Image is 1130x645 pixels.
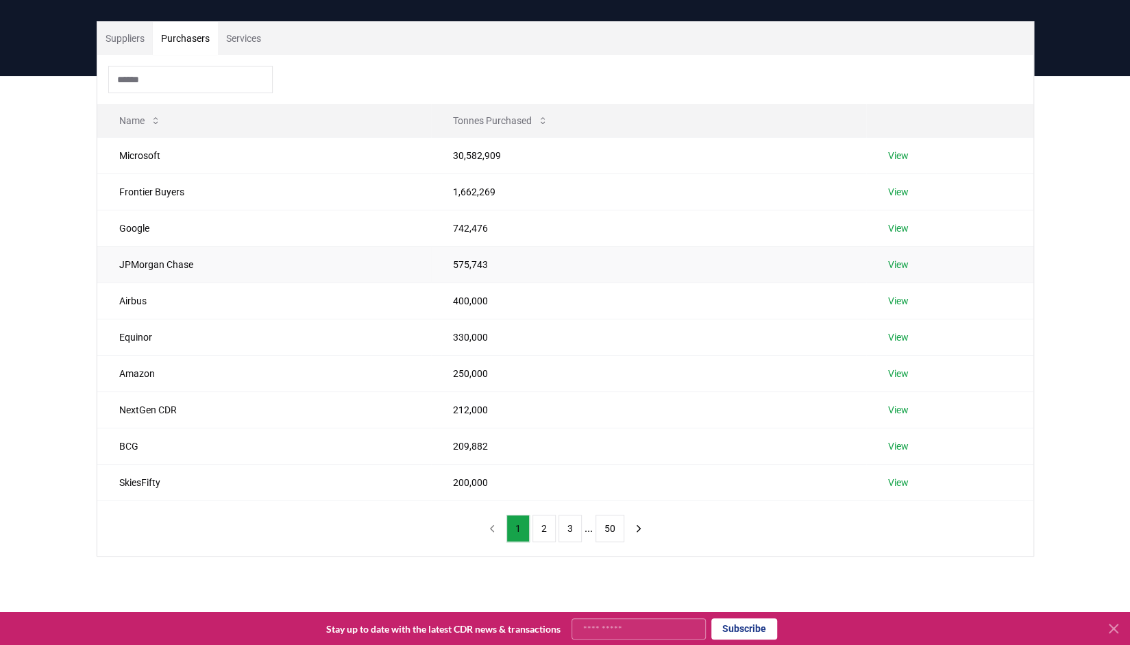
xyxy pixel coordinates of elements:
[97,464,432,500] td: SkiesFifty
[888,185,909,199] a: View
[888,258,909,271] a: View
[97,391,432,428] td: NextGen CDR
[558,515,582,542] button: 3
[97,282,432,319] td: Airbus
[888,403,909,417] a: View
[97,173,432,210] td: Frontier Buyers
[888,330,909,344] a: View
[97,319,432,355] td: Equinor
[97,246,432,282] td: JPMorgan Chase
[431,246,866,282] td: 575,743
[97,137,432,173] td: Microsoft
[218,22,269,55] button: Services
[442,107,559,134] button: Tonnes Purchased
[431,391,866,428] td: 212,000
[888,221,909,235] a: View
[97,210,432,246] td: Google
[506,515,530,542] button: 1
[431,464,866,500] td: 200,000
[627,515,650,542] button: next page
[97,22,153,55] button: Suppliers
[888,149,909,162] a: View
[431,210,866,246] td: 742,476
[153,22,218,55] button: Purchasers
[431,319,866,355] td: 330,000
[97,428,432,464] td: BCG
[97,355,432,391] td: Amazon
[888,294,909,308] a: View
[431,137,866,173] td: 30,582,909
[595,515,624,542] button: 50
[431,173,866,210] td: 1,662,269
[532,515,556,542] button: 2
[888,476,909,489] a: View
[888,439,909,453] a: View
[585,520,593,537] li: ...
[431,282,866,319] td: 400,000
[108,107,172,134] button: Name
[431,428,866,464] td: 209,882
[888,367,909,380] a: View
[431,355,866,391] td: 250,000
